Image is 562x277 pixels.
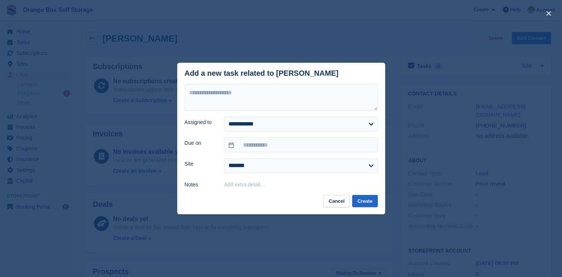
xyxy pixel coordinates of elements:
[543,7,555,19] button: close
[185,160,215,168] label: Site
[185,69,339,78] div: Add a new task related to [PERSON_NAME]
[185,118,215,126] label: Assigned to
[185,181,215,189] label: Notes
[324,195,350,207] button: Cancel
[224,182,265,188] button: Add extra detail…
[352,195,377,207] button: Create
[185,139,215,147] label: Due on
